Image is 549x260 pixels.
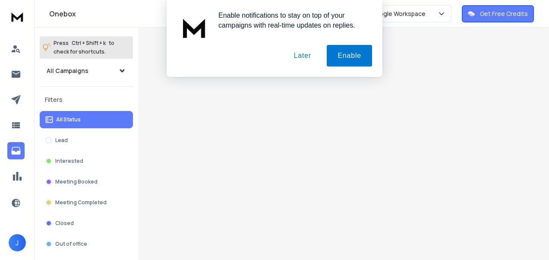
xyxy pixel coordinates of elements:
[40,235,133,253] button: Out of office
[55,199,107,206] p: Meeting Completed
[283,45,322,67] button: Later
[211,10,372,30] div: Enable notifications to stay on top of your campaigns with real-time updates on replies.
[40,173,133,190] button: Meeting Booked
[40,215,133,232] button: Closed
[40,111,133,128] button: All Status
[177,10,211,45] img: notification icon
[55,241,87,247] p: Out of office
[55,220,74,227] p: Closed
[55,178,98,185] p: Meeting Booked
[55,158,83,165] p: Interested
[40,94,133,106] h3: Filters
[40,194,133,211] button: Meeting Completed
[55,137,68,144] p: Lead
[40,132,133,149] button: Lead
[327,45,372,67] button: Enable
[56,116,81,123] p: All Status
[9,234,26,251] button: J
[40,152,133,170] button: Interested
